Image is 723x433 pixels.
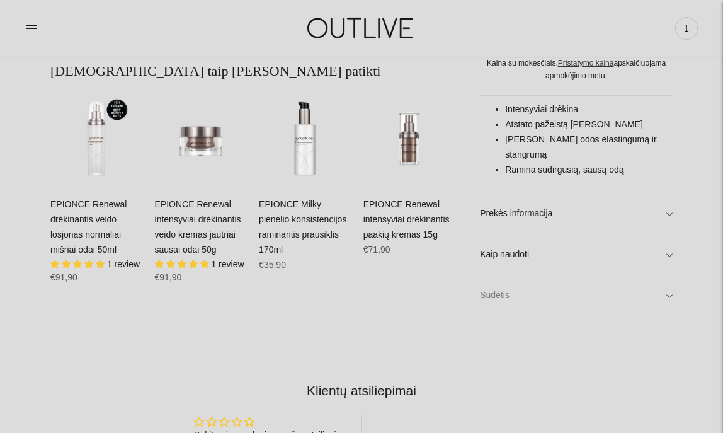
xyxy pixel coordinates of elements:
[259,93,351,185] a: EPIONCE Milky pienelio konsistencijos raminantis prausiklis 170ml
[505,162,673,177] li: Ramina sudirgusią, sausą odą
[194,415,348,429] div: Average rating is 0.00 stars
[107,259,140,269] span: 1 review
[480,275,673,316] a: Sudėtis
[50,272,77,282] span: €91,90
[50,259,107,269] span: 5.00 stars
[558,58,614,67] a: Pristatymo kaina
[675,14,698,42] a: 1
[211,259,244,269] span: 1 review
[505,117,673,132] li: Atstato pažeistą [PERSON_NAME]
[505,132,673,162] li: [PERSON_NAME] odos elastingumą ir stangrumą
[480,234,673,275] a: Kaip naudoti
[259,260,286,270] span: €35,90
[283,6,440,50] img: OUTLIVE
[480,193,673,234] a: Prekės informacija
[155,259,212,269] span: 5.00 stars
[363,199,450,240] a: EPIONCE Renewal intensyviai drėkinantis paakių kremas 15g
[155,272,182,282] span: €91,90
[155,93,247,185] a: EPIONCE Renewal intensyviai drėkinantis veido kremas jautriai sausai odai 50g
[678,20,695,37] span: 1
[50,62,455,81] h2: [DEMOGRAPHIC_DATA] taip [PERSON_NAME] patikti
[50,199,127,255] a: EPIONCE Renewal drėkinantis veido losjonas normaliai mišriai odai 50ml
[480,56,673,82] div: Kaina su mokesčiais. apskaičiuojama apmokėjimo metu.
[155,199,241,255] a: EPIONCE Renewal intensyviai drėkinantis veido kremas jautriai sausai odai 50g
[505,101,673,117] li: Intensyviai drėkina
[363,245,390,255] span: €71,90
[50,93,142,185] a: EPIONCE Renewal drėkinantis veido losjonas normaliai mišriai odai 50ml
[259,199,346,255] a: EPIONCE Milky pienelio konsistencijos raminantis prausiklis 170ml
[60,381,663,400] h2: Klientų atsiliepimai
[363,93,455,185] a: EPIONCE Renewal intensyviai drėkinantis paakių kremas 15g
